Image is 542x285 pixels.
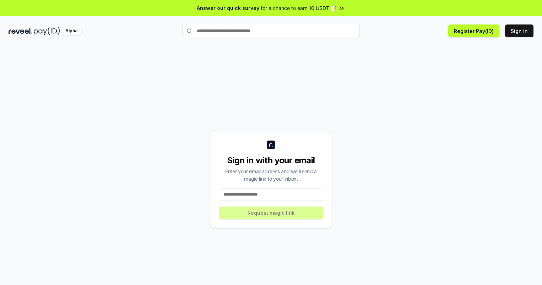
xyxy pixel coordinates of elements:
div: Enter your email address and we’ll send a magic link to your inbox. [219,168,323,182]
span: for a chance to earn 10 USDT 📝 [261,4,337,12]
div: Sign in with your email [219,155,323,166]
img: pay_id [34,27,60,35]
button: Register Pay(ID) [448,24,499,37]
div: Alpha [61,27,81,35]
span: Answer our quick survey [197,4,259,12]
img: logo_small [267,141,275,149]
button: Sign In [505,24,533,37]
img: reveel_dark [9,27,32,35]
